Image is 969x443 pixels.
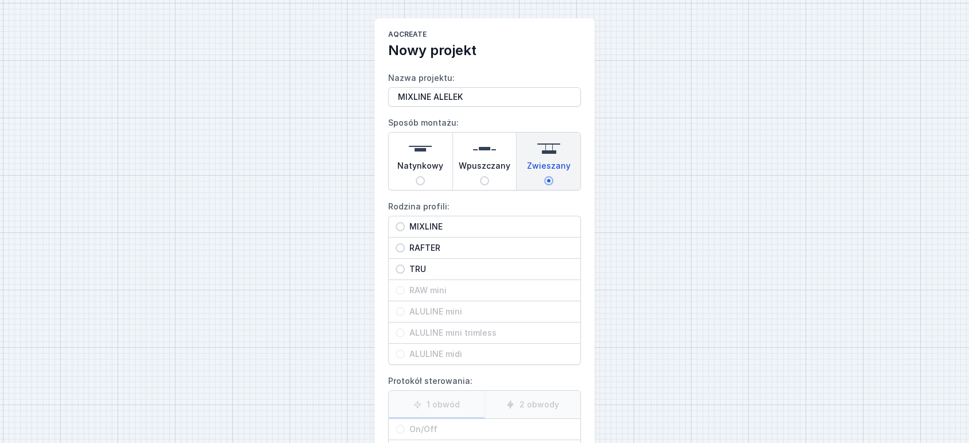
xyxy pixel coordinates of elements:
[396,265,405,274] input: TRU
[405,242,573,254] span: RAFTER
[405,263,573,275] span: TRU
[416,176,425,185] input: Natynkowy
[537,137,560,160] img: suspended.svg
[405,221,573,232] span: MIXLINE
[388,69,581,107] label: Nazwa projektu:
[397,160,443,176] span: Natynkowy
[544,176,553,185] input: Zwieszany
[388,87,581,107] input: Nazwa projektu:
[388,114,581,191] label: Sposób montażu:
[388,197,581,365] label: Rodzina profili:
[527,160,571,176] span: Zwieszany
[480,176,489,185] input: Wpuszczany
[396,243,405,252] input: RAFTER
[409,137,432,160] img: surface.svg
[396,222,405,231] input: MIXLINE
[459,160,510,176] span: Wpuszczany
[388,41,581,60] h2: Nowy projekt
[388,30,581,41] h1: AQcreate
[473,137,496,160] img: recessed.svg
